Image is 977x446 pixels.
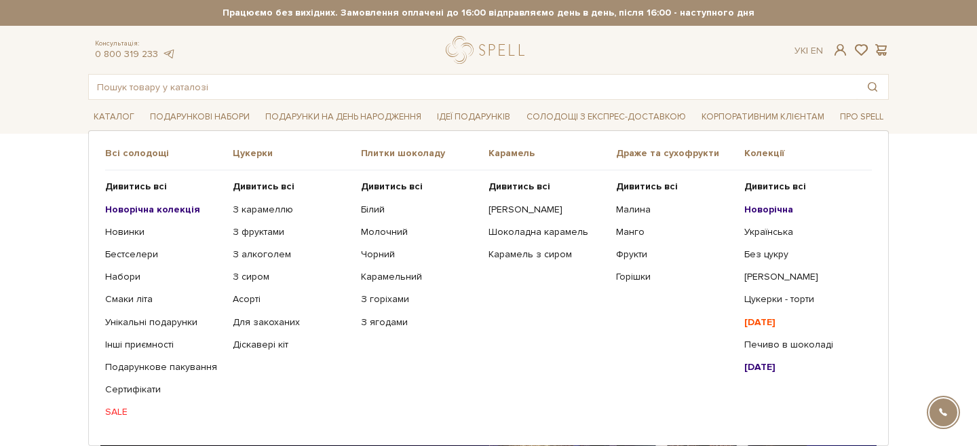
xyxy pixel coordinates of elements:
[233,316,350,329] a: Для закоханих
[616,181,733,193] a: Дивитись всі
[145,107,255,128] a: Подарункові набори
[361,248,478,261] a: Чорний
[105,226,223,238] a: Новинки
[361,181,423,192] b: Дивитись всі
[432,107,516,128] a: Ідеї подарунків
[744,293,862,305] a: Цукерки - торти
[233,204,350,216] a: З карамеллю
[105,147,233,160] span: Всі солодощі
[95,48,158,60] a: 0 800 319 233
[105,339,223,351] a: Інші приємності
[233,181,350,193] a: Дивитись всі
[105,293,223,305] a: Смаки літа
[361,293,478,305] a: З горіхами
[105,204,200,215] b: Новорічна колекція
[835,107,889,128] a: Про Spell
[361,181,478,193] a: Дивитись всі
[361,226,478,238] a: Молочний
[616,248,733,261] a: Фрукти
[361,204,478,216] a: Білий
[616,226,733,238] a: Манго
[233,339,350,351] a: Діскавері кіт
[616,271,733,283] a: Горішки
[744,181,862,193] a: Дивитись всі
[233,293,350,305] a: Асорті
[88,107,140,128] a: Каталог
[521,105,691,128] a: Солодощі з експрес-доставкою
[744,204,793,215] b: Новорічна
[488,248,606,261] a: Карамель з сиром
[161,48,175,60] a: telegram
[744,226,862,238] a: Українська
[105,181,167,192] b: Дивитись всі
[105,316,223,329] a: Унікальні подарунки
[88,130,889,445] div: Каталог
[811,45,823,56] a: En
[105,406,223,418] a: SALE
[857,75,888,99] button: Пошук товару у каталозі
[105,271,223,283] a: Набори
[488,226,606,238] a: Шоколадна карамель
[233,271,350,283] a: З сиром
[744,316,775,328] b: [DATE]
[488,181,550,192] b: Дивитись всі
[446,36,531,64] a: logo
[233,181,294,192] b: Дивитись всі
[744,361,862,373] a: [DATE]
[233,226,350,238] a: З фруктами
[744,248,862,261] a: Без цукру
[95,39,175,48] span: Консультація:
[744,271,862,283] a: [PERSON_NAME]
[488,147,616,160] span: Карамель
[488,204,606,216] a: [PERSON_NAME]
[696,107,830,128] a: Корпоративним клієнтам
[260,107,427,128] a: Подарунки на День народження
[89,75,857,99] input: Пошук товару у каталозі
[105,181,223,193] a: Дивитись всі
[361,271,478,283] a: Карамельний
[616,204,733,216] a: Малина
[233,248,350,261] a: З алкоголем
[744,339,862,351] a: Печиво в шоколаді
[794,45,823,57] div: Ук
[105,204,223,216] a: Новорічна колекція
[744,361,775,373] b: [DATE]
[744,147,872,160] span: Колекції
[361,147,488,160] span: Плитки шоколаду
[105,248,223,261] a: Бестселери
[488,181,606,193] a: Дивитись всі
[361,316,478,329] a: З ягодами
[105,361,223,373] a: Подарункове пакування
[616,181,678,192] b: Дивитись всі
[744,316,862,329] a: [DATE]
[744,181,806,192] b: Дивитись всі
[88,7,889,19] strong: Працюємо без вихідних. Замовлення оплачені до 16:00 відправляємо день в день, після 16:00 - насту...
[806,45,808,56] span: |
[616,147,744,160] span: Драже та сухофрукти
[105,384,223,396] a: Сертифікати
[744,204,862,216] a: Новорічна
[233,147,360,160] span: Цукерки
